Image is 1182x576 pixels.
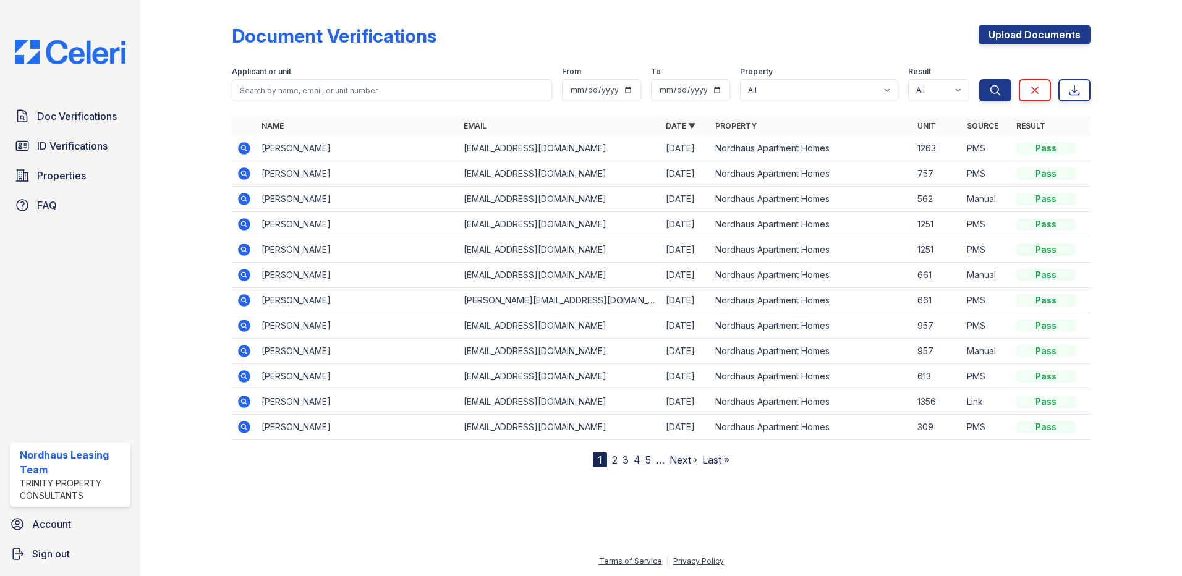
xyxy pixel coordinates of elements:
[1016,193,1076,205] div: Pass
[1016,320,1076,332] div: Pass
[715,121,757,130] a: Property
[1016,294,1076,307] div: Pass
[962,339,1011,364] td: Manual
[20,447,125,477] div: Nordhaus Leasing Team
[10,193,130,218] a: FAQ
[710,263,912,288] td: Nordhaus Apartment Homes
[10,163,130,188] a: Properties
[702,454,729,466] a: Last »
[912,237,962,263] td: 1251
[232,79,552,101] input: Search by name, email, or unit number
[5,541,135,566] a: Sign out
[623,454,629,466] a: 3
[661,339,710,364] td: [DATE]
[1016,218,1076,231] div: Pass
[459,212,661,237] td: [EMAIL_ADDRESS][DOMAIN_NAME]
[962,187,1011,212] td: Manual
[917,121,936,130] a: Unit
[593,452,607,467] div: 1
[1016,121,1045,130] a: Result
[1016,142,1076,155] div: Pass
[257,161,459,187] td: [PERSON_NAME]
[661,161,710,187] td: [DATE]
[661,212,710,237] td: [DATE]
[37,198,57,213] span: FAQ
[661,415,710,440] td: [DATE]
[232,67,291,77] label: Applicant or unit
[5,512,135,536] a: Account
[634,454,640,466] a: 4
[257,415,459,440] td: [PERSON_NAME]
[912,313,962,339] td: 957
[257,313,459,339] td: [PERSON_NAME]
[20,477,125,502] div: Trinity Property Consultants
[1016,167,1076,180] div: Pass
[740,67,773,77] label: Property
[962,313,1011,339] td: PMS
[661,237,710,263] td: [DATE]
[912,364,962,389] td: 613
[912,161,962,187] td: 757
[912,187,962,212] td: 562
[459,313,661,339] td: [EMAIL_ADDRESS][DOMAIN_NAME]
[912,212,962,237] td: 1251
[661,364,710,389] td: [DATE]
[232,25,436,47] div: Document Verifications
[459,136,661,161] td: [EMAIL_ADDRESS][DOMAIN_NAME]
[459,364,661,389] td: [EMAIL_ADDRESS][DOMAIN_NAME]
[673,556,724,565] a: Privacy Policy
[10,133,130,158] a: ID Verifications
[912,415,962,440] td: 309
[666,121,695,130] a: Date ▼
[912,263,962,288] td: 661
[599,556,662,565] a: Terms of Service
[1016,244,1076,256] div: Pass
[459,415,661,440] td: [EMAIL_ADDRESS][DOMAIN_NAME]
[651,67,661,77] label: To
[962,364,1011,389] td: PMS
[257,263,459,288] td: [PERSON_NAME]
[257,237,459,263] td: [PERSON_NAME]
[962,288,1011,313] td: PMS
[661,263,710,288] td: [DATE]
[656,452,665,467] span: …
[710,313,912,339] td: Nordhaus Apartment Homes
[257,339,459,364] td: [PERSON_NAME]
[257,212,459,237] td: [PERSON_NAME]
[10,104,130,129] a: Doc Verifications
[1016,269,1076,281] div: Pass
[257,389,459,415] td: [PERSON_NAME]
[710,339,912,364] td: Nordhaus Apartment Homes
[1016,370,1076,383] div: Pass
[645,454,651,466] a: 5
[459,288,661,313] td: [PERSON_NAME][EMAIL_ADDRESS][DOMAIN_NAME]
[1016,396,1076,408] div: Pass
[912,389,962,415] td: 1356
[670,454,697,466] a: Next ›
[257,136,459,161] td: [PERSON_NAME]
[962,263,1011,288] td: Manual
[710,415,912,440] td: Nordhaus Apartment Homes
[661,313,710,339] td: [DATE]
[912,339,962,364] td: 957
[257,288,459,313] td: [PERSON_NAME]
[661,136,710,161] td: [DATE]
[912,136,962,161] td: 1263
[459,237,661,263] td: [EMAIL_ADDRESS][DOMAIN_NAME]
[459,389,661,415] td: [EMAIL_ADDRESS][DOMAIN_NAME]
[710,288,912,313] td: Nordhaus Apartment Homes
[710,237,912,263] td: Nordhaus Apartment Homes
[1016,345,1076,357] div: Pass
[257,364,459,389] td: [PERSON_NAME]
[962,237,1011,263] td: PMS
[32,546,70,561] span: Sign out
[459,187,661,212] td: [EMAIL_ADDRESS][DOMAIN_NAME]
[459,339,661,364] td: [EMAIL_ADDRESS][DOMAIN_NAME]
[908,67,931,77] label: Result
[459,161,661,187] td: [EMAIL_ADDRESS][DOMAIN_NAME]
[979,25,1091,44] a: Upload Documents
[661,288,710,313] td: [DATE]
[912,288,962,313] td: 661
[710,212,912,237] td: Nordhaus Apartment Homes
